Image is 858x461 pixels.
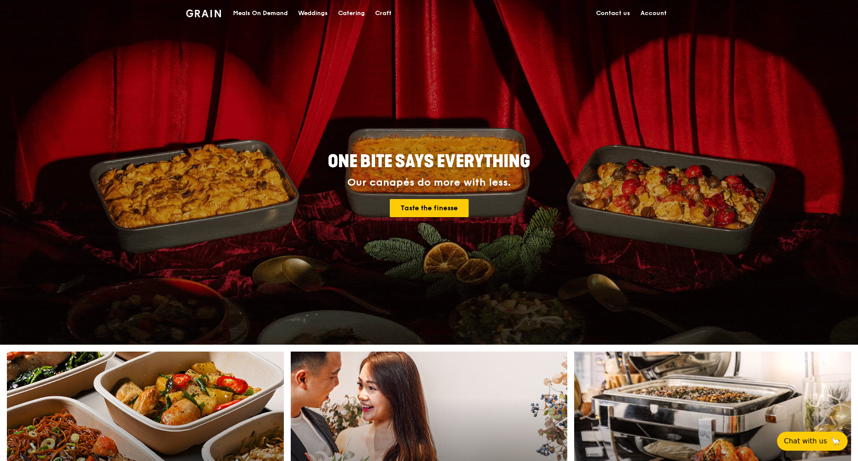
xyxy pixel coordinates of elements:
div: Catering [338,0,365,26]
div: Our canapés do more with less. [274,177,584,189]
a: Account [635,0,672,26]
a: Contact us [591,0,635,26]
div: Meals On Demand [233,0,288,26]
button: Chat with us🦙 [777,432,848,451]
div: Craft [375,0,392,26]
img: Grain [186,9,221,17]
a: Craft [370,0,397,26]
span: Chat with us [784,436,827,446]
span: 🦙 [830,436,841,446]
a: Weddings [293,0,333,26]
a: Catering [333,0,370,26]
div: Weddings [298,0,328,26]
a: Taste the finesse [390,199,469,217]
span: ONE BITE SAYS EVERYTHING [328,151,530,172]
